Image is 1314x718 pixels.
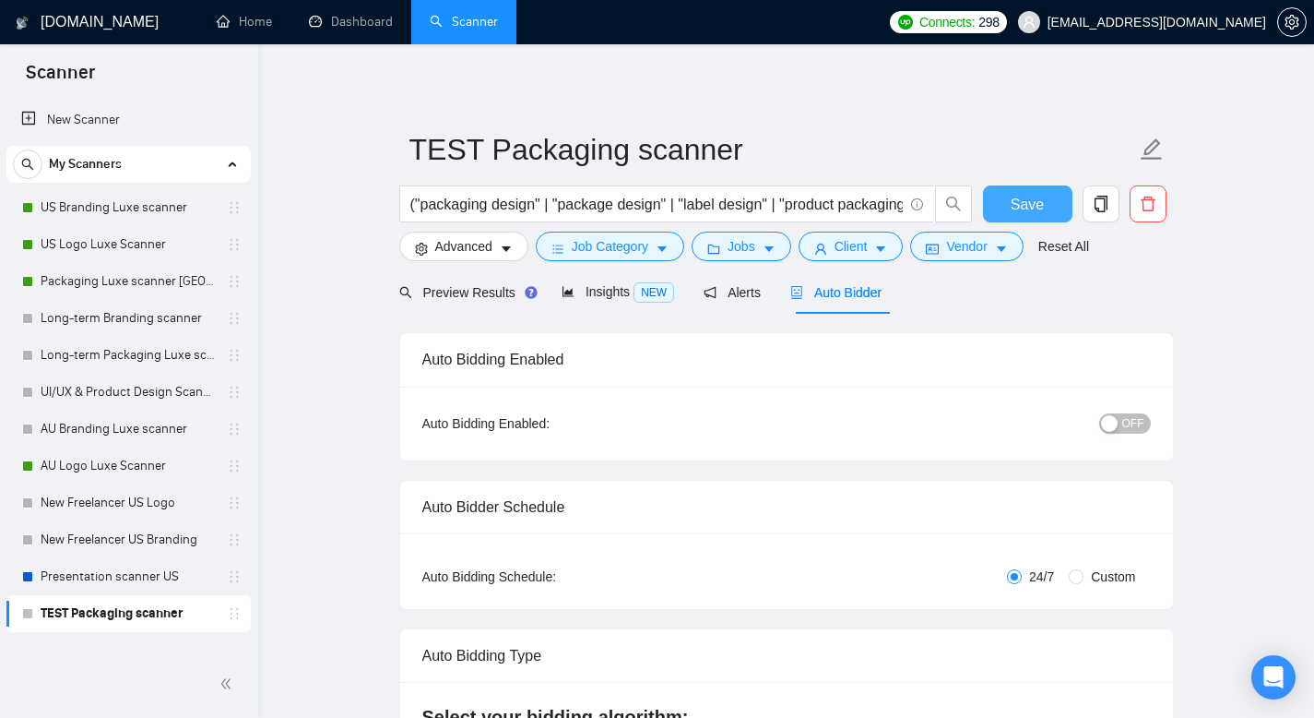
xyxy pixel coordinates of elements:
span: caret-down [874,242,887,256]
span: Preview Results [399,285,532,300]
span: folder [707,242,720,256]
li: New Scanner [6,102,251,138]
span: setting [415,242,428,256]
span: holder [227,348,242,363]
div: Auto Bidding Enabled: [422,413,665,434]
li: My Scanners [6,146,251,632]
button: copy [1083,185,1119,222]
a: Reset All [1038,236,1089,257]
span: My Scanners [49,146,122,183]
span: user [814,242,827,256]
span: Insights [562,284,674,299]
span: holder [227,533,242,547]
span: Client [835,236,868,257]
span: Alerts [704,285,761,300]
a: homeHome [217,14,272,30]
button: delete [1130,185,1166,222]
span: robot [790,286,803,299]
span: holder [227,606,242,621]
a: New Freelancer US Logo [41,485,216,521]
button: idcardVendorcaret-down [910,232,1023,261]
button: Save [983,185,1072,222]
span: Scanner [11,59,110,98]
span: caret-down [995,242,1008,256]
span: caret-down [763,242,775,256]
span: search [14,158,41,171]
span: Advanced [435,236,492,257]
span: Connects: [919,12,975,32]
span: edit [1140,138,1164,162]
span: double-left [219,675,238,693]
span: holder [227,459,242,473]
span: holder [227,311,242,326]
span: caret-down [656,242,669,256]
span: holder [227,237,242,252]
a: Packaging Luxe scanner [GEOGRAPHIC_DATA] [41,263,216,300]
span: 24/7 [1022,567,1061,587]
span: holder [227,569,242,584]
a: TEST Packaging scanner [41,595,216,632]
div: Auto Bidding Schedule: [422,567,665,587]
span: holder [227,385,242,400]
span: copy [1083,196,1119,212]
span: holder [227,274,242,289]
div: Auto Bidder Schedule [422,481,1151,533]
button: folderJobscaret-down [692,232,791,261]
input: Search Freelance Jobs... [410,193,903,216]
a: dashboardDashboard [309,14,393,30]
div: Tooltip anchor [523,284,539,301]
span: idcard [926,242,939,256]
span: search [936,196,971,212]
span: Custom [1083,567,1142,587]
button: settingAdvancedcaret-down [399,232,528,261]
span: user [1023,16,1036,29]
button: setting [1277,7,1307,37]
span: 298 [978,12,999,32]
span: bars [551,242,564,256]
span: setting [1278,15,1306,30]
a: Long-term Packaging Luxe scanner [41,337,216,374]
a: setting [1277,15,1307,30]
span: OFF [1122,413,1144,434]
a: US Logo Luxe Scanner [41,226,216,263]
a: New Scanner [21,102,236,138]
button: search [935,185,972,222]
img: logo [16,8,29,38]
a: New Freelancer US Branding [41,521,216,558]
div: Auto Bidding Type [422,629,1151,682]
a: US Branding Luxe scanner [41,189,216,226]
span: area-chart [562,285,574,298]
a: searchScanner [430,14,498,30]
a: Long-term Branding scanner [41,300,216,337]
a: UI/UX & Product Design Scanner [41,374,216,411]
span: info-circle [911,198,923,210]
span: holder [227,496,242,510]
span: Auto Bidder [790,285,882,300]
button: search [13,150,42,179]
input: Scanner name... [409,126,1136,173]
button: barsJob Categorycaret-down [536,232,684,261]
span: holder [227,422,242,437]
a: AU Logo Luxe Scanner [41,448,216,485]
img: upwork-logo.png [898,15,913,30]
span: notification [704,286,716,299]
span: holder [227,200,242,215]
span: NEW [633,282,674,303]
span: Job Category [572,236,648,257]
button: userClientcaret-down [799,232,904,261]
a: AU Branding Luxe scanner [41,411,216,448]
div: Open Intercom Messenger [1251,655,1296,700]
span: search [399,286,412,299]
span: delete [1131,196,1166,212]
span: Save [1011,193,1044,216]
span: Jobs [728,236,755,257]
span: Vendor [946,236,987,257]
a: Presentation scanner US [41,558,216,595]
span: caret-down [500,242,513,256]
div: Auto Bidding Enabled [422,333,1151,386]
